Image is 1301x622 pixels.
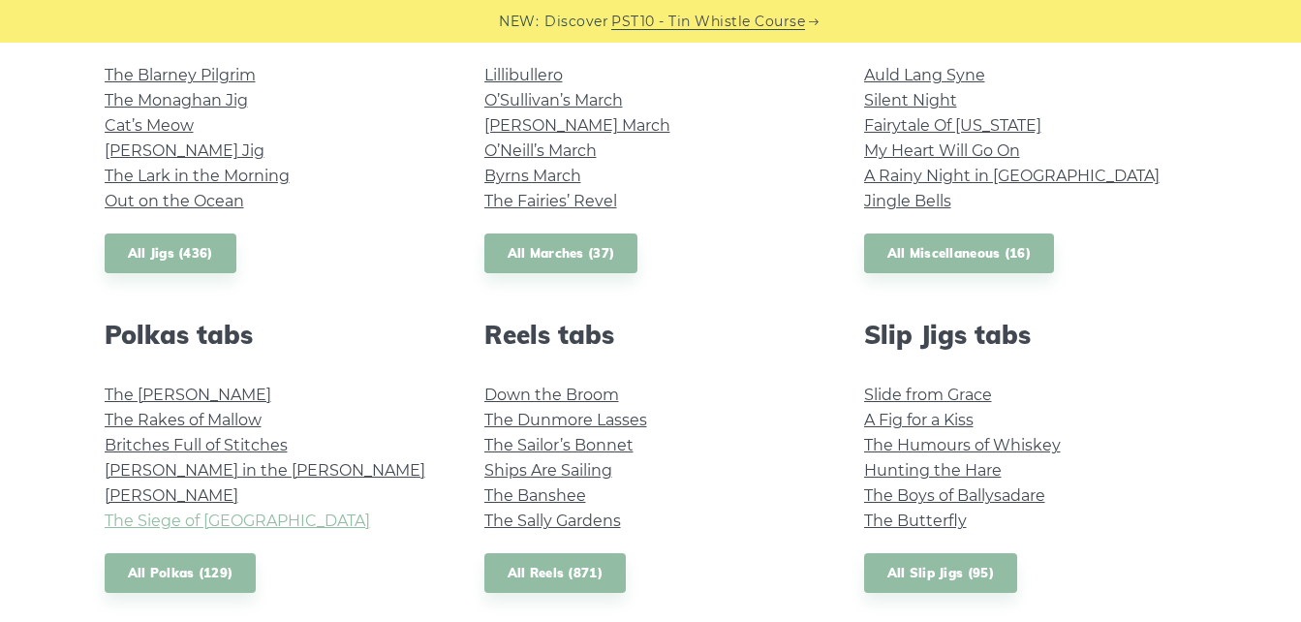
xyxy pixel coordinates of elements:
[864,233,1055,273] a: All Miscellaneous (16)
[864,461,1002,480] a: Hunting the Hare
[105,233,236,273] a: All Jigs (436)
[864,436,1061,454] a: The Humours of Whiskey
[105,386,271,404] a: The [PERSON_NAME]
[484,436,634,454] a: The Sailor’s Bonnet
[864,553,1017,593] a: All Slip Jigs (95)
[105,66,256,84] a: The Blarney Pilgrim
[864,66,985,84] a: Auld Lang Syne
[484,461,612,480] a: Ships Are Sailing
[864,512,967,530] a: The Butterfly
[484,512,621,530] a: The Sally Gardens
[105,486,238,505] a: [PERSON_NAME]
[484,91,623,109] a: O’Sullivan’s March
[864,386,992,404] a: Slide from Grace
[499,11,539,33] span: NEW:
[484,553,627,593] a: All Reels (871)
[484,192,617,210] a: The Fairies’ Revel
[484,386,619,404] a: Down the Broom
[484,141,597,160] a: O’Neill’s March
[484,411,647,429] a: The Dunmore Lasses
[105,512,370,530] a: The Siege of [GEOGRAPHIC_DATA]
[864,486,1045,505] a: The Boys of Ballysadare
[105,553,257,593] a: All Polkas (129)
[484,233,638,273] a: All Marches (37)
[544,11,608,33] span: Discover
[864,411,974,429] a: A Fig for a Kiss
[864,91,957,109] a: Silent Night
[611,11,805,33] a: PST10 - Tin Whistle Course
[105,461,425,480] a: [PERSON_NAME] in the [PERSON_NAME]
[484,116,670,135] a: [PERSON_NAME] March
[864,116,1041,135] a: Fairytale Of [US_STATE]
[105,192,244,210] a: Out on the Ocean
[484,486,586,505] a: The Banshee
[105,320,438,350] h2: Polkas tabs
[864,167,1160,185] a: A Rainy Night in [GEOGRAPHIC_DATA]
[864,192,951,210] a: Jingle Bells
[864,320,1197,350] h2: Slip Jigs tabs
[105,141,264,160] a: [PERSON_NAME] Jig
[484,66,563,84] a: Lillibullero
[105,411,262,429] a: The Rakes of Mallow
[484,320,818,350] h2: Reels tabs
[484,167,581,185] a: Byrns March
[864,141,1020,160] a: My Heart Will Go On
[105,91,248,109] a: The Monaghan Jig
[105,116,194,135] a: Cat’s Meow
[105,167,290,185] a: The Lark in the Morning
[105,436,288,454] a: Britches Full of Stitches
